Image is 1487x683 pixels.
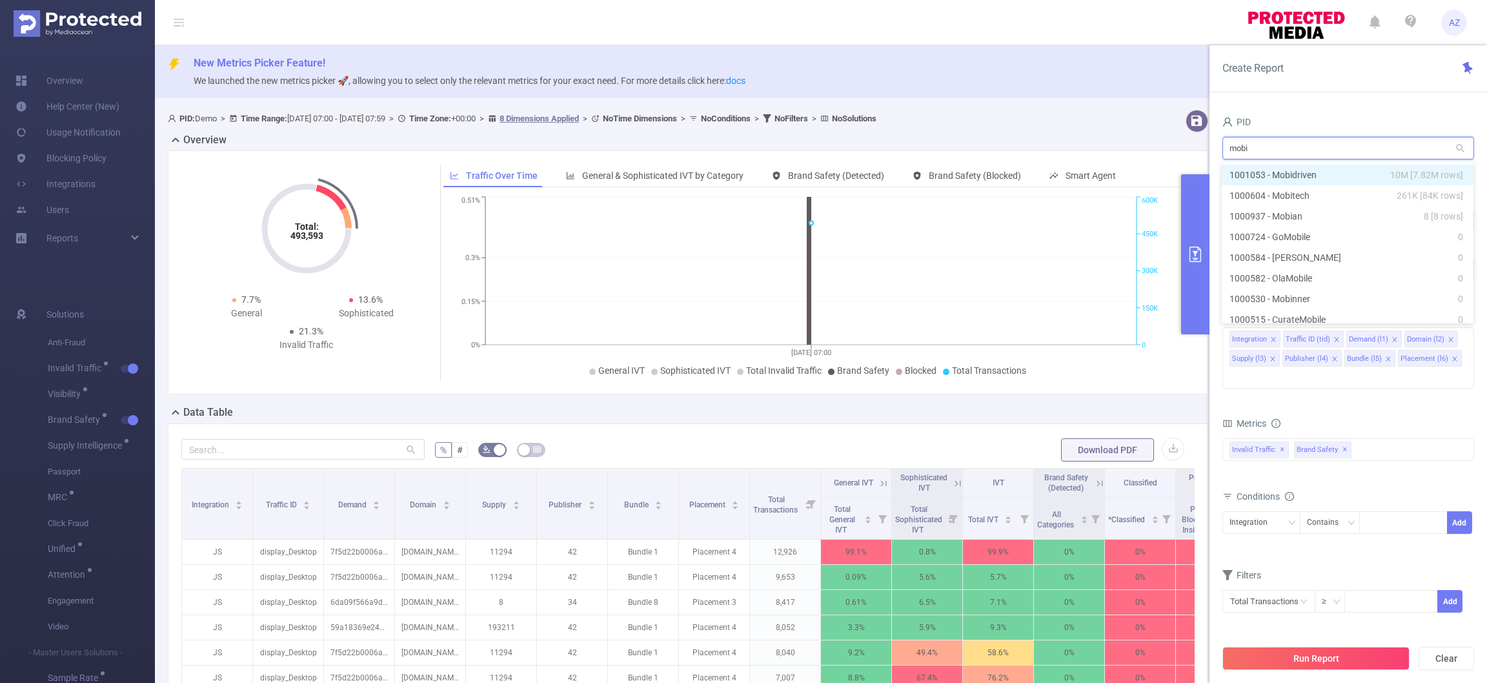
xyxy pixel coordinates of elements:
li: Demand (l1) [1346,331,1402,347]
tspan: 0 [1142,341,1146,349]
p: 99.9% [963,540,1033,564]
p: 6.5% [892,590,962,615]
span: General IVT [598,365,645,376]
p: [DOMAIN_NAME] [395,640,465,665]
p: JS [182,565,252,589]
li: Traffic ID (tid) [1283,331,1344,347]
li: 1000937 - Mobian [1222,206,1473,227]
p: 0.61% [821,590,891,615]
i: icon: caret-up [373,499,380,503]
p: display_Desktop [253,590,323,615]
h2: Overview [183,132,227,148]
span: Placement [689,500,727,509]
span: Video [48,614,155,640]
i: icon: close [1391,336,1398,344]
i: icon: close [1331,356,1338,363]
span: Total Transactions [952,365,1026,376]
span: Domain [410,500,438,509]
i: icon: caret-down [588,504,595,508]
span: Brand Safety [837,365,889,376]
span: 13.6% [358,294,383,305]
span: Brand Safety [1294,442,1351,458]
tspan: 0.51% [461,197,480,205]
span: 0 [1458,292,1463,306]
i: icon: caret-down [655,504,662,508]
div: Sort [1151,514,1159,522]
p: Bundle 1 [608,565,678,589]
i: icon: caret-up [512,499,520,503]
p: 42 [537,540,607,564]
span: Total General IVT [829,505,855,535]
p: Placement 4 [679,540,749,564]
i: icon: caret-down [512,504,520,508]
span: Integration [192,500,231,509]
p: 0% [1176,565,1246,589]
p: 42 [537,615,607,640]
p: 0% [1105,640,1175,665]
a: Reports [46,225,78,251]
span: Total IVT [968,515,1000,524]
span: Classified [1124,478,1157,487]
span: Total Invalid Traffic [746,365,822,376]
li: Domain (l2) [1404,331,1458,347]
p: 0% [1034,590,1104,615]
p: 59a18369e249bfb [324,615,394,640]
p: 0% [1034,640,1104,665]
i: icon: caret-up [1080,514,1087,518]
div: Integration [1232,331,1267,348]
i: icon: down [1333,598,1340,607]
i: icon: caret-up [732,499,739,503]
span: ✕ [1342,442,1348,458]
div: Sort [588,499,596,507]
li: Integration [1229,331,1280,347]
p: Bundle 1 [608,615,678,640]
button: Clear [1419,647,1474,670]
li: Publisher (l4) [1282,350,1342,367]
span: Anti-Fraud [48,330,155,356]
i: Filter menu [873,498,891,539]
a: Help Center (New) [15,94,119,119]
p: display_Desktop [253,615,323,640]
tspan: 0.3% [465,254,480,262]
div: Sort [731,499,739,507]
span: Traffic Over Time [466,170,538,181]
div: Demand (l1) [1349,331,1388,348]
span: General IVT [834,478,873,487]
p: Bundle 8 [608,590,678,615]
p: [DOMAIN_NAME] [395,565,465,589]
span: Visibility [48,389,85,398]
span: Demand [338,500,369,509]
div: Sort [372,499,380,507]
p: display_Desktop [253,540,323,564]
span: Total Transactions [753,495,800,515]
p: [DOMAIN_NAME] [395,590,465,615]
div: Supply (l3) [1232,351,1266,367]
i: icon: close [1333,336,1340,344]
i: icon: caret-down [1080,518,1087,522]
div: Sophisticated [307,307,427,320]
p: 8,417 [750,590,820,615]
div: Sort [1080,514,1088,522]
tspan: Total: [294,221,318,232]
p: 7.1% [963,590,1033,615]
span: > [579,114,591,123]
tspan: 0% [471,341,480,349]
p: 8 [466,590,536,615]
span: Pre-Blocking Insights [1189,473,1233,493]
li: Placement (l6) [1398,350,1462,367]
p: 0% [1034,615,1104,640]
a: Overview [15,68,83,94]
i: icon: down [1348,519,1355,528]
span: 0 [1458,312,1463,327]
p: 0% [1176,590,1246,615]
div: Sort [235,499,243,507]
span: MRC [48,493,72,502]
div: Sort [512,499,520,507]
li: 1000515 - CurateMobile [1222,309,1473,330]
p: 0% [1034,565,1104,589]
img: Protected Media [14,10,141,37]
span: # [457,445,463,455]
span: 0 [1458,271,1463,285]
span: Total Sophisticated IVT [895,505,942,535]
span: 0 [1458,230,1463,244]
